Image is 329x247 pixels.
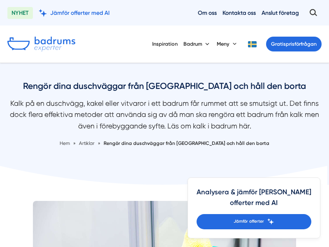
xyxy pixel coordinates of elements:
[7,7,33,19] span: NYHET
[73,140,76,147] span: »
[266,37,322,51] a: Gratisprisförfrågan
[217,34,238,54] button: Meny
[7,98,322,136] p: Kalk på en duschvägg, kakel eller vitvaror i ett badrum får rummet att se smutsigt ut. Det finns ...
[197,186,311,214] h4: Analysera & jämför [PERSON_NAME] offerter med AI
[197,214,311,229] a: Jämför offerter
[152,34,178,54] a: Inspiration
[271,41,286,47] span: Gratis
[198,9,217,17] a: Om oss
[79,140,95,146] span: Artiklar
[7,37,75,51] img: Badrumsexperter.se logotyp
[104,140,269,146] a: Rengör dina duschväggar från [GEOGRAPHIC_DATA] och håll den borta
[60,140,70,146] a: Hem
[7,140,322,147] nav: Breadcrumb
[39,9,110,17] a: Jämför offerter med AI
[222,9,256,17] a: Kontakta oss
[98,140,100,147] span: »
[262,9,299,17] a: Anslut företag
[7,80,322,98] h1: Rengör dina duschväggar från [GEOGRAPHIC_DATA] och håll den borta
[183,34,211,54] button: Badrum
[234,218,264,225] span: Jämför offerter
[79,140,96,146] a: Artiklar
[50,9,110,17] span: Jämför offerter med AI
